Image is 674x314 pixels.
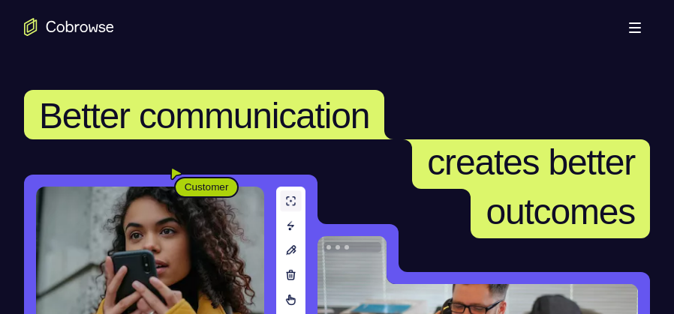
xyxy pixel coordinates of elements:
[24,18,114,36] a: Go to the home page
[427,142,635,182] span: creates better
[39,96,369,136] span: Better communication
[486,192,635,232] span: outcomes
